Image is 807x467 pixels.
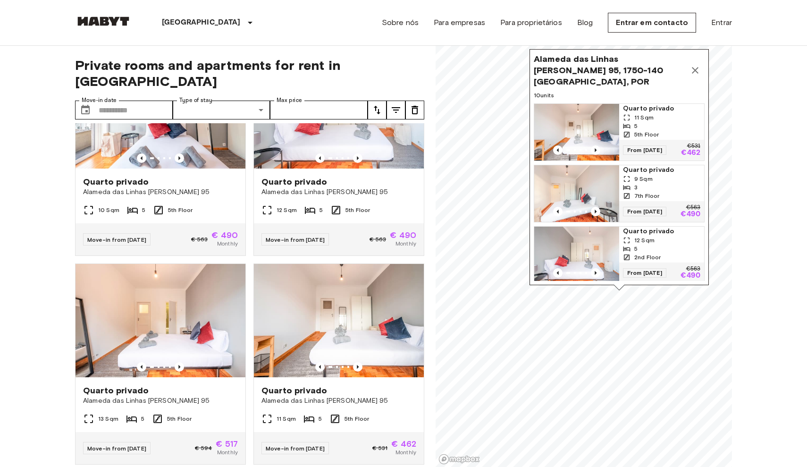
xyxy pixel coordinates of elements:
[261,176,327,187] span: Quarto privado
[216,440,238,448] span: € 517
[261,396,416,406] span: Alameda das Linhas [PERSON_NAME] 95
[634,253,661,262] span: 2nd Floor
[634,175,653,183] span: 9 Sqm
[137,362,146,372] button: Previous image
[405,101,424,119] button: tune
[175,153,184,163] button: Previous image
[82,96,117,104] label: Move-in date
[211,231,238,239] span: € 490
[634,236,655,245] span: 12 Sqm
[167,415,192,423] span: 5th Floor
[623,145,666,155] span: From [DATE]
[534,104,619,161] img: Marketing picture of unit PT-17-005-011-01H
[191,235,208,244] span: € 563
[534,53,686,87] span: Alameda das Linhas [PERSON_NAME] 95, 1750-140 [GEOGRAPHIC_DATA], POR
[162,17,241,28] p: [GEOGRAPHIC_DATA]
[75,17,132,26] img: Habyt
[76,101,95,119] button: Choose date
[591,145,600,155] button: Previous image
[253,55,424,256] a: Marketing picture of unit PT-17-005-011-05HPrevious imagePrevious imageQuarto privadoAlameda das ...
[387,101,405,119] button: tune
[137,153,146,163] button: Previous image
[623,104,700,113] span: Quarto privado
[534,91,705,100] span: 10 units
[76,264,245,377] img: Marketing picture of unit PT-17-005-011-03H
[634,245,638,253] span: 5
[98,415,118,423] span: 13 Sqm
[261,187,416,197] span: Alameda das Linhas [PERSON_NAME] 95
[634,113,654,122] span: 11 Sqm
[686,266,700,272] p: €563
[681,272,700,280] p: €490
[75,57,424,89] span: Private rooms and apartments for rent in [GEOGRAPHIC_DATA]
[372,444,387,452] span: € 531
[319,415,322,423] span: 5
[315,153,325,163] button: Previous image
[368,101,387,119] button: tune
[370,235,386,244] span: € 563
[261,385,327,396] span: Quarto privado
[382,17,419,28] a: Sobre nós
[83,187,238,197] span: Alameda das Linhas [PERSON_NAME] 95
[681,211,700,218] p: €490
[253,263,424,465] a: Marketing picture of unit PT-17-005-011-01HPrevious imagePrevious imageQuarto privadoAlameda das ...
[681,149,700,157] p: €462
[277,206,297,214] span: 12 Sqm
[217,448,238,457] span: Monthly
[168,206,193,214] span: 5th Floor
[634,183,638,192] span: 3
[687,144,700,149] p: €531
[591,268,600,278] button: Previous image
[553,207,563,216] button: Previous image
[266,445,325,452] span: Move-in from [DATE]
[623,165,700,175] span: Quarto privado
[142,206,145,214] span: 5
[277,96,302,104] label: Max price
[553,145,563,155] button: Previous image
[438,454,480,465] a: Mapbox logo
[87,236,146,243] span: Move-in from [DATE]
[254,264,424,377] img: Marketing picture of unit PT-17-005-011-01H
[83,385,149,396] span: Quarto privado
[83,396,238,406] span: Alameda das Linhas [PERSON_NAME] 95
[75,263,246,465] a: Marketing picture of unit PT-17-005-011-03HPrevious imagePrevious imageQuarto privadoAlameda das ...
[390,231,416,239] span: € 490
[534,165,705,222] a: Marketing picture of unit PT-17-005-015-01HPrevious imagePrevious imageQuarto privado9 Sqm37th Fl...
[534,227,619,283] img: Marketing picture of unit PT-17-005-005-05H
[634,130,659,139] span: 5th Floor
[623,227,700,236] span: Quarto privado
[277,415,296,423] span: 11 Sqm
[353,362,362,372] button: Previous image
[534,226,705,284] a: Marketing picture of unit PT-17-005-005-05HPrevious imagePrevious imageQuarto privado12 Sqm52nd F...
[534,165,619,222] img: Marketing picture of unit PT-17-005-015-01H
[623,207,666,216] span: From [DATE]
[195,444,212,452] span: € 594
[591,207,600,216] button: Previous image
[87,445,146,452] span: Move-in from [DATE]
[608,13,696,33] a: Entrar em contacto
[577,17,593,28] a: Blog
[634,192,659,200] span: 7th Floor
[141,415,144,423] span: 5
[75,55,246,256] a: Marketing picture of unit PT-17-005-011-04HPrevious imagePrevious imageQuarto privadoAlameda das ...
[500,17,562,28] a: Para proprietários
[395,239,416,248] span: Monthly
[391,440,416,448] span: € 462
[175,362,184,372] button: Previous image
[534,103,705,161] a: Marketing picture of unit PT-17-005-011-01HPrevious imagePrevious imageQuarto privado11 Sqm55th F...
[623,268,666,278] span: From [DATE]
[434,17,485,28] a: Para empresas
[395,448,416,457] span: Monthly
[217,239,238,248] span: Monthly
[315,362,325,372] button: Previous image
[345,206,370,214] span: 5th Floor
[353,153,362,163] button: Previous image
[179,96,212,104] label: Type of stay
[83,176,149,187] span: Quarto privado
[711,17,732,28] a: Entrar
[530,49,709,290] div: Map marker
[98,206,119,214] span: 10 Sqm
[553,268,563,278] button: Previous image
[634,122,638,130] span: 5
[345,415,369,423] span: 5th Floor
